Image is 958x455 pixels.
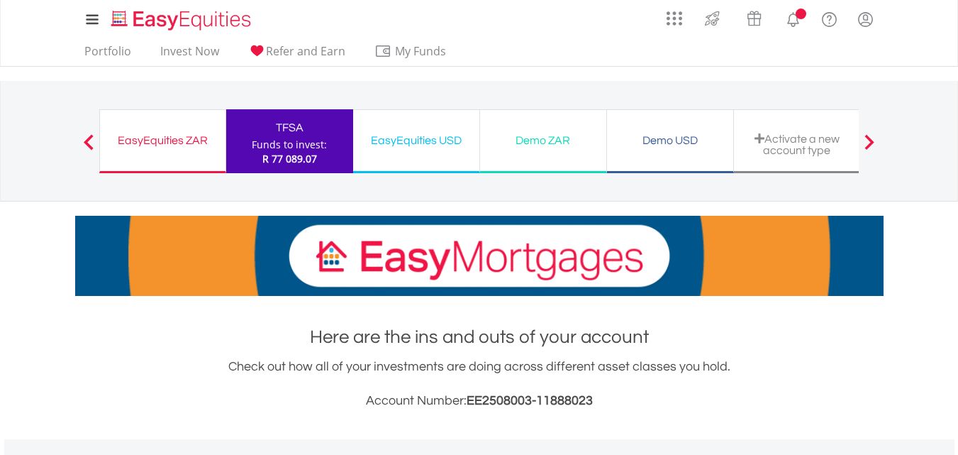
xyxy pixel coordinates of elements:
a: My Profile [847,4,884,35]
h1: Here are the ins and outs of your account [75,324,884,350]
img: vouchers-v2.svg [742,7,766,30]
a: AppsGrid [657,4,691,26]
a: Notifications [775,4,811,32]
h3: Account Number: [75,391,884,411]
a: Invest Now [155,44,225,66]
a: Portfolio [79,44,137,66]
a: FAQ's and Support [811,4,847,32]
img: grid-menu-icon.svg [667,11,682,26]
div: Demo USD [616,131,725,150]
span: My Funds [374,42,467,60]
img: EasyMortage Promotion Banner [75,216,884,296]
div: EasyEquities ZAR [108,131,217,150]
img: thrive-v2.svg [701,7,724,30]
span: Refer and Earn [266,43,345,59]
div: Funds to invest: [252,138,327,152]
span: EE2508003-11888023 [467,394,593,407]
div: Activate a new account type [742,133,852,156]
img: EasyEquities_Logo.png [108,9,257,32]
div: Check out how all of your investments are doing across different asset classes you hold. [75,357,884,411]
div: TFSA [235,118,345,138]
span: R 77 089.07 [262,152,317,165]
a: Vouchers [733,4,775,30]
div: Demo ZAR [489,131,598,150]
a: Refer and Earn [243,44,351,66]
a: Home page [106,4,257,32]
div: EasyEquities USD [362,131,471,150]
